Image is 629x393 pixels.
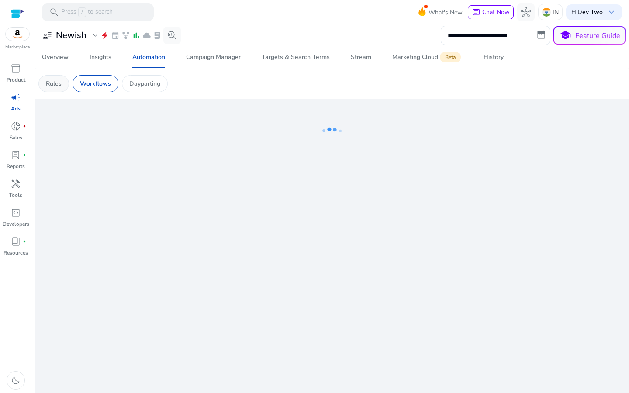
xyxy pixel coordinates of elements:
span: hub [521,7,531,17]
p: Reports [7,162,25,170]
p: Dayparting [129,79,160,88]
p: Hi [571,9,603,15]
span: event [111,31,120,40]
span: lab_profile [10,150,21,160]
span: chat [472,8,480,17]
p: Ads [11,105,21,113]
div: Stream [351,54,371,60]
p: Marketplace [5,44,30,51]
div: Automation [132,54,165,60]
span: code_blocks [10,207,21,218]
p: Press to search [61,7,113,17]
div: Campaign Manager [186,54,241,60]
p: Developers [3,220,29,228]
div: Marketing Cloud [392,54,463,61]
span: campaign [10,92,21,103]
span: keyboard_arrow_down [606,7,617,17]
p: Rules [46,79,62,88]
span: inventory_2 [10,63,21,74]
span: book_4 [10,236,21,247]
span: search [49,7,59,17]
span: fiber_manual_record [23,124,26,128]
span: expand_more [90,30,100,41]
span: lab_profile [153,31,162,40]
button: search_insights [163,27,181,44]
span: fiber_manual_record [23,240,26,243]
b: Dev Two [577,8,603,16]
h3: Newish [56,30,86,41]
p: Feature Guide [575,31,620,41]
span: search_insights [167,30,177,41]
span: Beta [440,52,461,62]
div: Overview [42,54,69,60]
p: IN [553,4,559,20]
span: Chat Now [482,8,510,16]
p: Product [7,76,25,84]
span: handyman [10,179,21,189]
p: Tools [9,191,22,199]
span: / [78,7,86,17]
span: user_attributes [42,30,52,41]
button: chatChat Now [468,5,514,19]
p: Resources [3,249,28,257]
div: Targets & Search Terms [262,54,330,60]
img: amazon.svg [6,28,29,41]
img: in.svg [542,8,551,17]
button: hub [517,3,535,21]
span: family_history [121,31,130,40]
span: bar_chart [132,31,141,40]
p: Sales [10,134,22,141]
p: Workflows [80,79,111,88]
span: donut_small [10,121,21,131]
span: What's New [429,5,463,20]
div: History [484,54,504,60]
span: cloud [142,31,151,40]
span: school [559,29,572,42]
span: electric_bolt [100,31,109,40]
span: fiber_manual_record [23,153,26,157]
button: schoolFeature Guide [553,26,626,45]
span: dark_mode [10,375,21,386]
div: Insights [90,54,111,60]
